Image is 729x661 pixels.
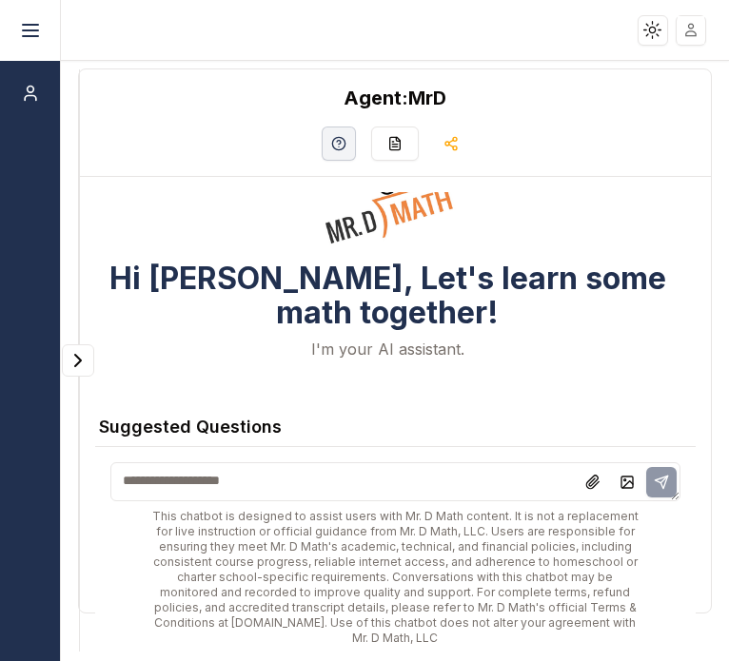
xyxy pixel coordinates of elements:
h2: MrD [344,85,446,111]
img: placeholder-user.jpg [678,16,705,44]
h3: Suggested Questions [99,414,678,440]
div: This chatbot is designed to assist users with Mr. D Math content. It is not a replacement for liv... [110,509,681,646]
p: I'm your AI assistant. [311,338,464,360]
button: Re-Fill Questions [371,126,419,161]
button: Expand panel [62,344,94,377]
button: Help Videos [322,126,356,161]
h3: Hi [PERSON_NAME], Let's learn some math together! [95,262,681,330]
